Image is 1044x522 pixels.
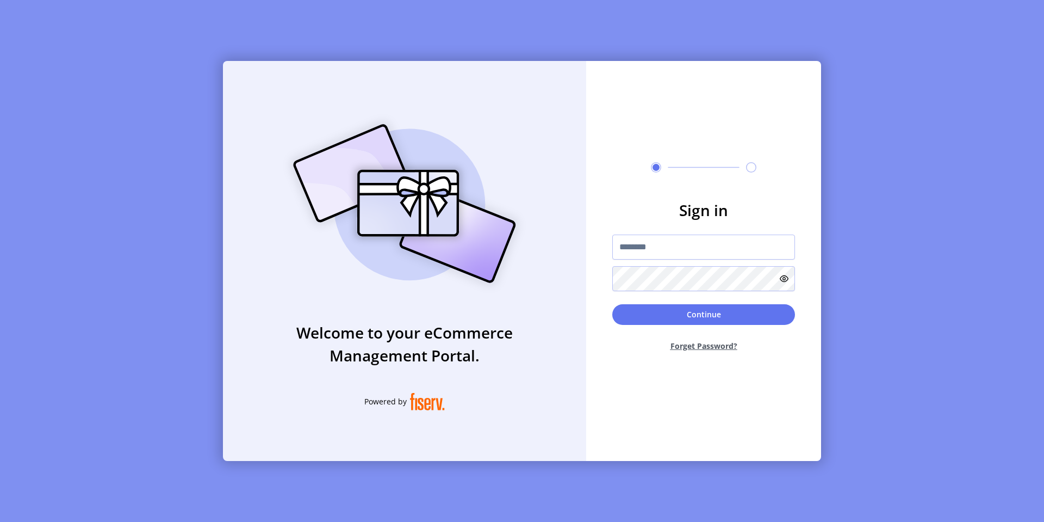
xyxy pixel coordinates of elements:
span: Powered by [364,396,407,407]
button: Continue [612,304,795,325]
button: Forget Password? [612,331,795,360]
h3: Welcome to your eCommerce Management Portal. [223,321,586,367]
img: card_Illustration.svg [277,112,532,295]
h3: Sign in [612,199,795,222]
